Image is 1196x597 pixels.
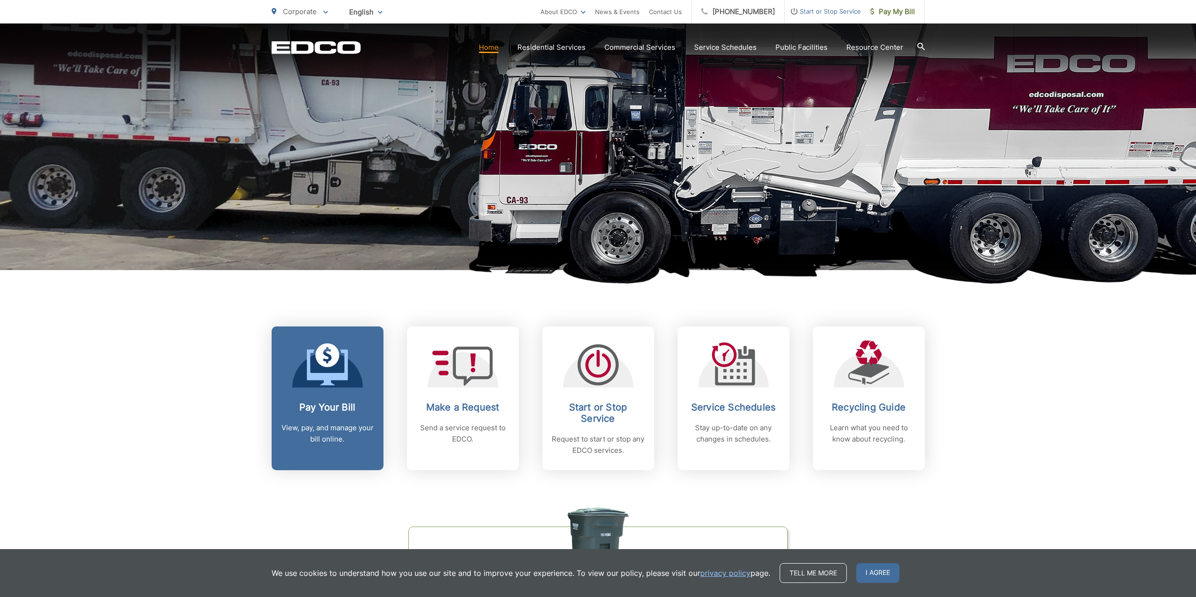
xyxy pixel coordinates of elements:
[416,402,509,413] h2: Make a Request
[813,326,925,470] a: Recycling Guide Learn what you need to know about recycling.
[694,42,757,53] a: Service Schedules
[552,434,645,456] p: Request to start or stop any EDCO services.
[281,402,374,413] h2: Pay Your Bill
[649,6,682,17] a: Contact Us
[595,6,640,17] a: News & Events
[272,326,383,470] a: Pay Your Bill View, pay, and manage your bill online.
[517,42,586,53] a: Residential Services
[846,42,903,53] a: Resource Center
[416,422,509,445] p: Send a service request to EDCO.
[283,7,317,16] span: Corporate
[775,42,828,53] a: Public Facilities
[678,326,790,470] a: Service Schedules Stay up-to-date on any changes in schedules.
[700,567,750,579] a: privacy policy
[552,402,645,424] h2: Start or Stop Service
[822,422,915,445] p: Learn what you need to know about recycling.
[604,42,675,53] a: Commercial Services
[479,42,499,53] a: Home
[342,4,390,20] span: English
[870,6,915,17] span: Pay My Bill
[856,563,899,583] span: I agree
[687,422,780,445] p: Stay up-to-date on any changes in schedules.
[822,402,915,413] h2: Recycling Guide
[780,563,847,583] a: Tell me more
[281,422,374,445] p: View, pay, and manage your bill online.
[687,402,780,413] h2: Service Schedules
[272,567,770,579] p: We use cookies to understand how you use our site and to improve your experience. To view our pol...
[407,326,519,470] a: Make a Request Send a service request to EDCO.
[540,6,586,17] a: About EDCO
[272,41,361,54] a: EDCD logo. Return to the homepage.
